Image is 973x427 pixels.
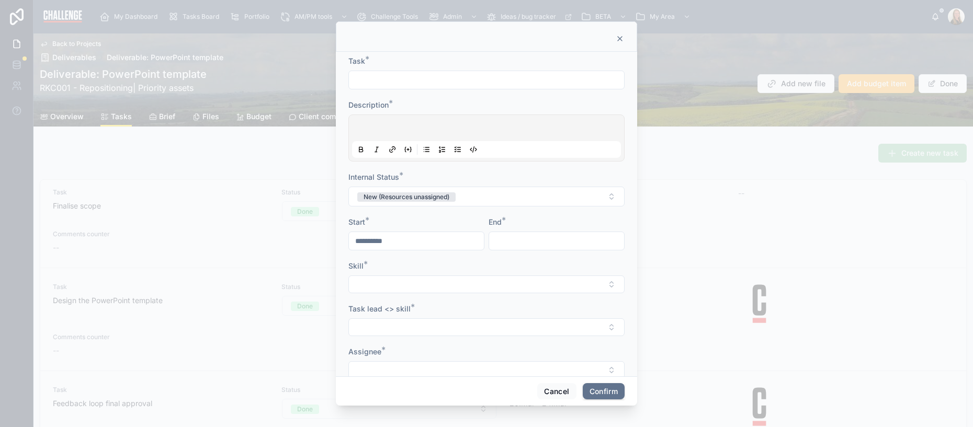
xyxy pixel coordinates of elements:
button: Select Button [348,361,625,379]
button: Cancel [537,383,576,400]
button: Select Button [348,275,625,293]
span: Description [348,100,389,109]
span: Skill [348,261,364,270]
span: Assignee [348,347,381,356]
span: Task [348,56,365,65]
button: Confirm [583,383,625,400]
span: Start [348,217,365,226]
span: End [489,217,502,226]
button: Select Button [348,187,625,206]
div: New (Resources unassigned) [364,192,449,202]
span: Task lead <> skill [348,304,411,313]
span: Internal Status [348,172,399,181]
button: Select Button [348,318,625,336]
